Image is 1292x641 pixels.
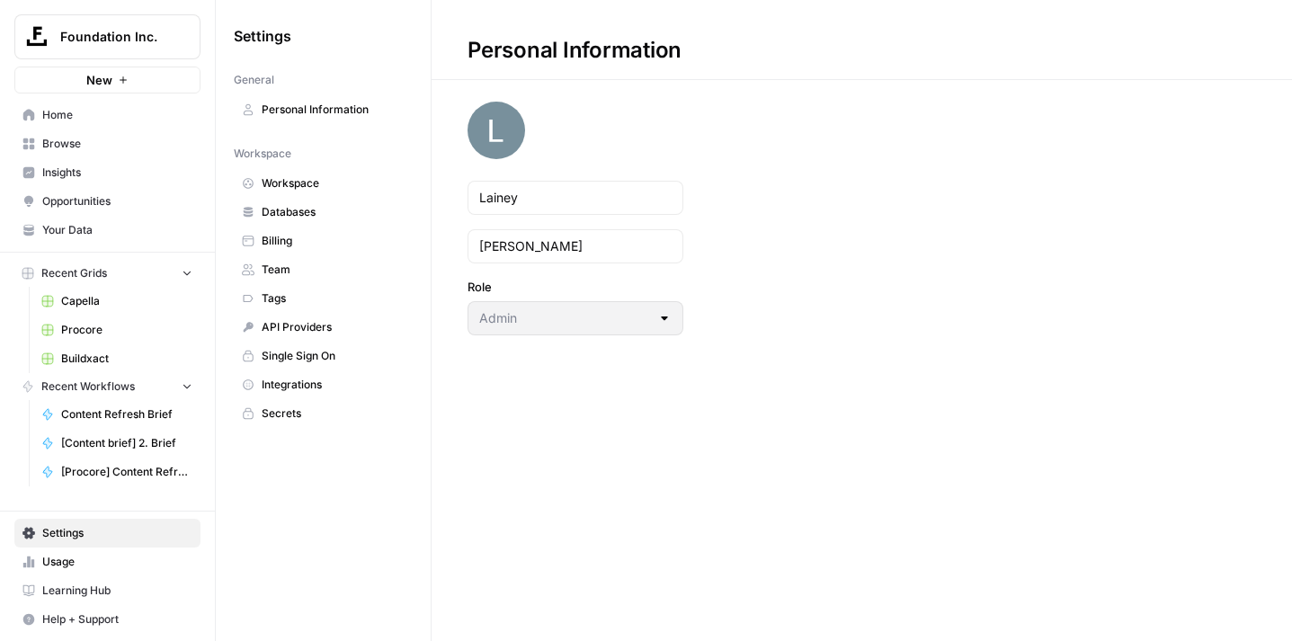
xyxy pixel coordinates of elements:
[468,102,525,159] img: avatar
[234,284,413,313] a: Tags
[432,36,717,65] div: Personal Information
[42,583,192,599] span: Learning Hub
[14,519,200,548] a: Settings
[262,290,405,307] span: Tags
[14,101,200,129] a: Home
[14,158,200,187] a: Insights
[468,278,683,296] label: Role
[14,576,200,605] a: Learning Hub
[14,260,200,287] button: Recent Grids
[42,222,192,238] span: Your Data
[262,262,405,278] span: Team
[234,25,291,47] span: Settings
[234,169,413,198] a: Workspace
[86,71,112,89] span: New
[14,605,200,634] button: Help + Support
[61,322,192,338] span: Procore
[61,435,192,451] span: [Content brief] 2. Brief
[33,316,200,344] a: Procore
[42,193,192,209] span: Opportunities
[262,102,405,118] span: Personal Information
[61,464,192,480] span: [Procore] Content Refresh Brief
[42,525,192,541] span: Settings
[234,95,413,124] a: Personal Information
[262,175,405,191] span: Workspace
[42,611,192,628] span: Help + Support
[262,405,405,422] span: Secrets
[234,313,413,342] a: API Providers
[234,370,413,399] a: Integrations
[234,399,413,428] a: Secrets
[42,165,192,181] span: Insights
[14,187,200,216] a: Opportunities
[234,342,413,370] a: Single Sign On
[21,21,53,53] img: Foundation Inc. Logo
[33,429,200,458] a: [Content brief] 2. Brief
[14,216,200,245] a: Your Data
[42,554,192,570] span: Usage
[262,377,405,393] span: Integrations
[41,265,107,281] span: Recent Grids
[14,129,200,158] a: Browse
[42,107,192,123] span: Home
[61,351,192,367] span: Buildxact
[61,293,192,309] span: Capella
[234,227,413,255] a: Billing
[234,146,291,162] span: Workspace
[262,319,405,335] span: API Providers
[33,458,200,486] a: [Procore] Content Refresh Brief
[33,400,200,429] a: Content Refresh Brief
[41,378,135,395] span: Recent Workflows
[33,344,200,373] a: Buildxact
[14,14,200,59] button: Workspace: Foundation Inc.
[14,548,200,576] a: Usage
[262,348,405,364] span: Single Sign On
[234,72,274,88] span: General
[61,406,192,423] span: Content Refresh Brief
[234,198,413,227] a: Databases
[234,255,413,284] a: Team
[42,136,192,152] span: Browse
[262,204,405,220] span: Databases
[14,373,200,400] button: Recent Workflows
[262,233,405,249] span: Billing
[14,67,200,93] button: New
[60,28,169,46] span: Foundation Inc.
[33,287,200,316] a: Capella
